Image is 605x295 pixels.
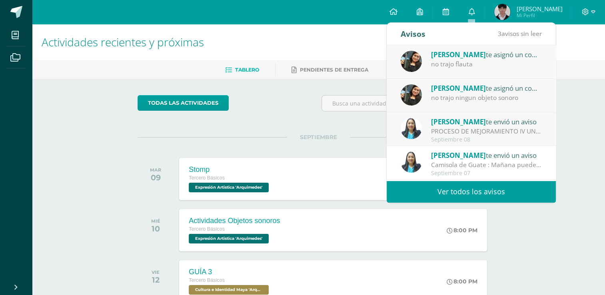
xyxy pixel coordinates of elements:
a: Ver todos los avisos [387,181,556,203]
div: Avisos [401,23,425,45]
div: Stomp [189,165,271,174]
span: Pendientes de entrega [300,67,368,73]
div: Actividades Objetos sonoros [189,217,280,225]
input: Busca una actividad próxima aquí... [322,96,499,111]
div: Septiembre 07 [431,170,542,177]
span: Tercero Básicos [189,277,225,283]
span: [PERSON_NAME] [516,5,562,13]
span: 3 [498,29,501,38]
div: te envió un aviso [431,116,542,127]
div: te envió un aviso [431,150,542,160]
span: [PERSON_NAME] [431,50,486,59]
a: Tablero [225,64,259,76]
img: 49168807a2b8cca0ef2119beca2bd5ad.png [401,151,422,173]
div: te asignó un comentario en 'Parcial 1 Practica instrumental' para 'Expresión Artistica' [431,49,542,60]
div: MAR [150,167,161,173]
span: Expresión Artistica 'Arquimedes' [189,234,269,243]
div: no trajo flauta [431,60,542,69]
span: [PERSON_NAME] [431,151,486,160]
div: 12 [152,275,160,285]
span: Mi Perfil [516,12,562,19]
span: Cultura e Identidad Maya 'Arquimedes' [189,285,269,295]
div: no trajo ningun objeto sonoro [431,93,542,102]
div: 10 [151,224,160,233]
div: Camisola de Guate : Mañana pueden llegar con la playera de la selección siempre aportando su cola... [431,160,542,169]
img: afbb90b42ddb8510e0c4b806fbdf27cc.png [401,84,422,106]
img: 49168807a2b8cca0ef2119beca2bd5ad.png [401,118,422,139]
span: Tercero Básicos [189,226,225,232]
span: avisos sin leer [498,29,542,38]
div: te asignó un comentario en 'Objetos sonoros' para 'Expresión Artistica' [431,83,542,93]
div: 8:00 PM [447,278,477,285]
div: 8:00 PM [447,227,477,234]
span: [PERSON_NAME] [431,117,486,126]
div: Septiembre 08 [431,136,542,143]
span: SEPTIEMBRE [287,134,350,141]
span: Tercero Básicos [189,175,225,181]
a: todas las Actividades [138,95,229,111]
img: afbb90b42ddb8510e0c4b806fbdf27cc.png [401,51,422,72]
div: VIE [152,269,160,275]
div: 09 [150,173,161,182]
div: MIÉ [151,218,160,224]
span: Actividades recientes y próximas [42,34,204,50]
span: Expresión Artistica 'Arquimedes' [189,183,269,192]
a: Pendientes de entrega [292,64,368,76]
div: GUÍA 3 [189,268,271,276]
span: [PERSON_NAME] [431,84,486,93]
div: PROCESO DE MEJORAMIENTO IV UNIDAD: Bendiciones a cada uno El día de hoy estará disponible el comp... [431,127,542,136]
span: Tablero [235,67,259,73]
img: 05af42de2b405dc2d7f1223546858240.png [494,4,510,20]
